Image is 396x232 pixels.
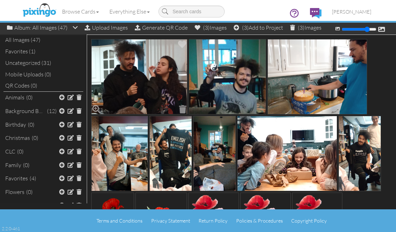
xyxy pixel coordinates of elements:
[291,218,327,224] a: Copyright Policy
[7,23,78,32] div: Album: All Images (47)
[3,46,83,57] div: Favorites (1)
[158,6,225,17] input: Search cards
[3,57,83,69] div: Uncategorized (31)
[193,116,236,191] img: 20250812-175313-4ffc18550323-500.jpg
[28,121,34,129] div: (0)
[5,148,15,156] div: CLC
[47,107,57,115] div: (12)
[5,121,26,129] div: Birthday
[332,9,371,15] span: [PERSON_NAME]
[21,2,58,19] img: pixingo logo
[5,202,45,210] div: [PERSON_NAME] Kids
[310,8,321,18] img: comments.svg
[26,188,33,196] div: (0)
[57,3,104,20] a: Browse Cards
[236,218,283,224] a: Policies & Procedures
[3,69,83,80] div: Mobile Uploads (0)
[23,161,30,169] div: (0)
[5,107,45,115] div: background boxes
[47,202,54,210] div: (0)
[242,24,249,31] span: (3)
[149,116,192,191] img: 20250812-175313-8b7d2b84e052-500.jpg
[151,218,190,224] a: Privacy Statement
[3,80,83,91] div: QR Codes (0)
[5,134,30,142] div: Christmas
[2,225,20,232] div: 2.2.0-461
[91,39,187,114] img: 20250812-180810-a31cabc418d7-500.jpg
[5,161,21,169] div: Family
[267,39,367,114] img: 20250812-175314-d19c03ebd09d-500.jpg
[30,174,36,182] div: (4)
[339,116,381,191] img: 20250812-175313-33a19503f858-500.jpg
[26,93,33,102] div: (0)
[5,174,28,182] div: Favorites
[17,148,24,156] div: (0)
[91,116,148,191] img: 20250812-175314-2adab595d8f2-500.jpg
[237,116,337,191] img: 20250812-175312-e3784f4a1ecd-500.jpg
[199,218,227,224] a: Return Policy
[32,134,38,142] div: (0)
[5,93,24,102] div: animals
[104,3,155,20] a: Everything Else
[203,24,210,31] span: (3)
[85,23,128,33] div: Upload Images
[3,34,83,46] div: All Images (47)
[5,188,24,196] div: flowers
[327,3,376,21] a: [PERSON_NAME]
[298,24,304,31] span: (3)
[96,218,142,224] a: Terms and Conditions
[189,39,266,114] img: 20250812-180810-db11b126e213-500.jpg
